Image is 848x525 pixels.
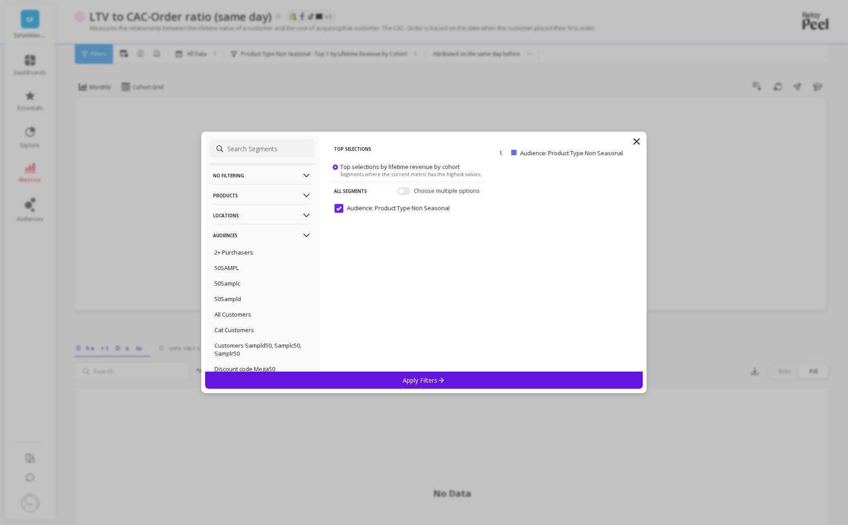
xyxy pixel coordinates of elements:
[214,295,241,303] p: 50Sampld
[213,204,311,227] p: Locations
[334,140,482,158] p: Top Selections
[499,149,508,157] p: 1.
[414,187,482,196] span: Choose multiple options
[520,149,630,157] p: Audience: Product Type Non Seasonal
[335,204,450,213] span: Audience: Product Type Non Seasonal
[214,341,310,357] p: Customers Sampld50, Samplc50, Samplr50
[340,171,482,177] span: Segments where the current metric has the highest values.
[214,310,251,318] p: All Customers
[213,184,311,207] p: Products
[214,248,253,256] p: 2+ Purchasers
[340,163,459,171] span: Top selections by lifetime revenue by cohort
[213,164,311,187] p: No filtering
[214,279,240,287] p: 50Samplc
[214,365,275,373] p: Discount code Mega50
[334,182,367,200] p: All Segments
[214,264,239,272] p: 50SAMPL
[210,140,315,157] input: Search Segments
[213,224,311,247] p: Audiences
[403,376,445,384] p: Apply Filters
[214,326,254,334] p: Cat Customers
